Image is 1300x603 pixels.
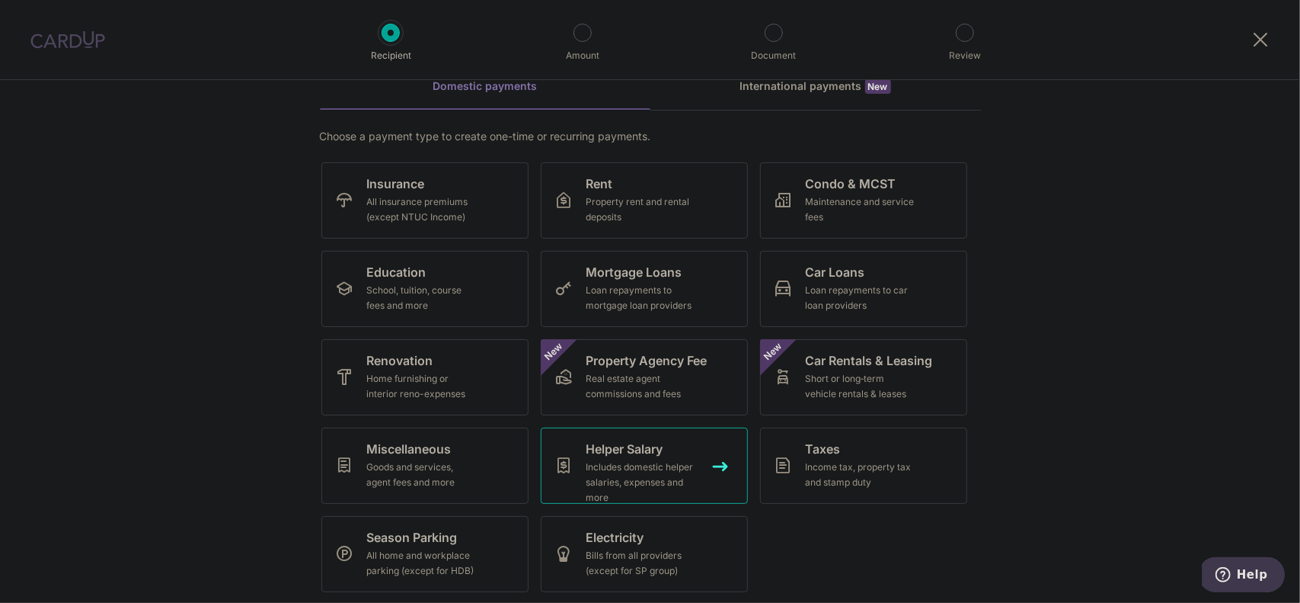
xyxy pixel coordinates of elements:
span: Mortgage Loans [586,263,682,281]
div: Real estate agent commissions and fees [586,371,696,402]
div: Loan repayments to car loan providers [806,283,915,313]
span: Help [34,11,65,24]
a: Property Agency FeeReal estate agent commissions and feesNew [541,339,748,415]
span: New [541,339,566,364]
div: Choose a payment type to create one-time or recurring payments. [320,129,981,144]
span: Miscellaneous [367,440,452,458]
p: Review [909,48,1021,63]
div: Short or long‑term vehicle rentals & leases [806,371,915,402]
a: TaxesIncome tax, property tax and stamp duty [760,428,967,504]
a: RenovationHome furnishing or interior reno-expenses [321,339,529,415]
div: Goods and services, agent fees and more [367,460,477,490]
span: Rent [586,175,613,193]
div: School, tuition, course fees and more [367,283,477,313]
a: Season ParkingAll home and workplace parking (except for HDB) [321,516,529,592]
div: All insurance premiums (except NTUC Income) [367,194,477,225]
span: Car Loans [806,263,865,281]
a: Condo & MCSTMaintenance and service fees [760,162,967,239]
div: Domestic payments [320,79,650,94]
a: MiscellaneousGoods and services, agent fees and more [321,428,529,504]
a: ElectricityBills from all providers (except for SP group) [541,516,748,592]
p: Amount [526,48,639,63]
a: RentProperty rent and rental deposits [541,162,748,239]
span: Property Agency Fee [586,351,707,370]
span: Renovation [367,351,433,370]
a: InsuranceAll insurance premiums (except NTUC Income) [321,162,529,239]
span: Car Rentals & Leasing [806,351,933,370]
a: Car LoansLoan repayments to car loan providers [760,251,967,327]
span: Season Parking [367,528,458,547]
a: Mortgage LoansLoan repayments to mortgage loan providers [541,251,748,327]
p: Document [717,48,830,63]
img: CardUp [30,30,105,49]
div: Property rent and rental deposits [586,194,696,225]
div: Bills from all providers (except for SP group) [586,548,696,579]
div: All home and workplace parking (except for HDB) [367,548,477,579]
div: International payments [650,79,981,95]
span: New [760,339,785,364]
span: Condo & MCST [806,175,896,193]
div: Loan repayments to mortgage loan providers [586,283,696,313]
div: Income tax, property tax and stamp duty [806,460,915,490]
div: Includes domestic helper salaries, expenses and more [586,460,696,505]
a: Helper SalaryIncludes domestic helper salaries, expenses and more [541,428,748,504]
a: EducationSchool, tuition, course fees and more [321,251,529,327]
span: Electricity [586,528,644,547]
span: Taxes [806,440,841,458]
p: Recipient [334,48,447,63]
span: New [865,79,891,94]
iframe: Opens a widget where you can find more information [1203,557,1285,595]
div: Maintenance and service fees [806,194,915,225]
a: Car Rentals & LeasingShort or long‑term vehicle rentals & leasesNew [760,339,967,415]
div: Home furnishing or interior reno-expenses [367,371,477,402]
span: Education [367,263,426,281]
span: Helper Salary [586,440,663,458]
span: Insurance [367,175,425,193]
